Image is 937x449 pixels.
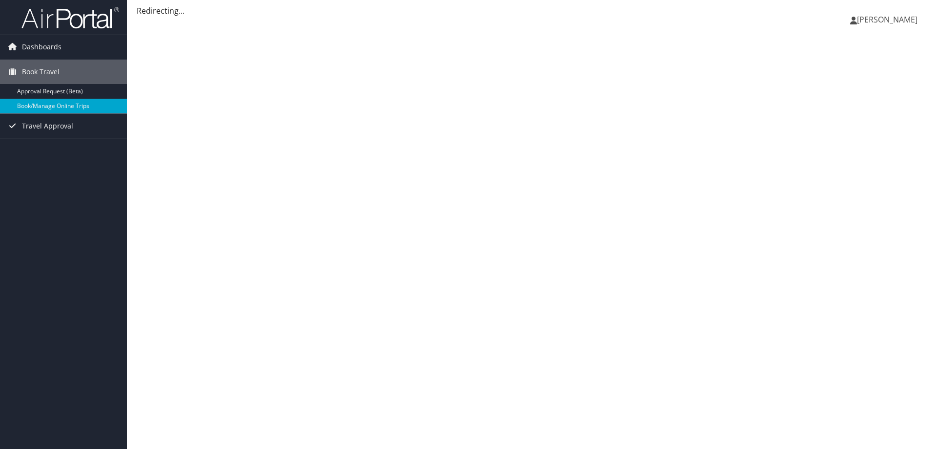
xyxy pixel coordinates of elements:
[22,35,61,59] span: Dashboards
[21,6,119,29] img: airportal-logo.png
[137,5,927,17] div: Redirecting...
[857,14,917,25] span: [PERSON_NAME]
[850,5,927,34] a: [PERSON_NAME]
[22,60,60,84] span: Book Travel
[22,114,73,138] span: Travel Approval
